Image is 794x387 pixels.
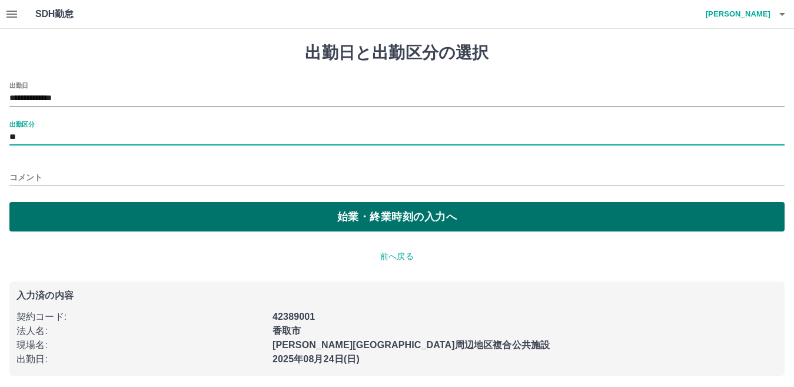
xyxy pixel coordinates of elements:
label: 出勤区分 [9,120,34,128]
label: 出勤日 [9,81,28,90]
b: 香取市 [273,326,301,336]
p: 入力済の内容 [16,291,778,300]
button: 始業・終業時刻の入力へ [9,202,785,231]
p: 現場名 : [16,338,265,352]
b: 42389001 [273,312,315,322]
p: 法人名 : [16,324,265,338]
b: [PERSON_NAME][GEOGRAPHIC_DATA]周辺地区複合公共施設 [273,340,550,350]
p: 前へ戻る [9,250,785,263]
p: 出勤日 : [16,352,265,366]
p: 契約コード : [16,310,265,324]
h1: 出勤日と出勤区分の選択 [9,43,785,63]
b: 2025年08月24日(日) [273,354,360,364]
